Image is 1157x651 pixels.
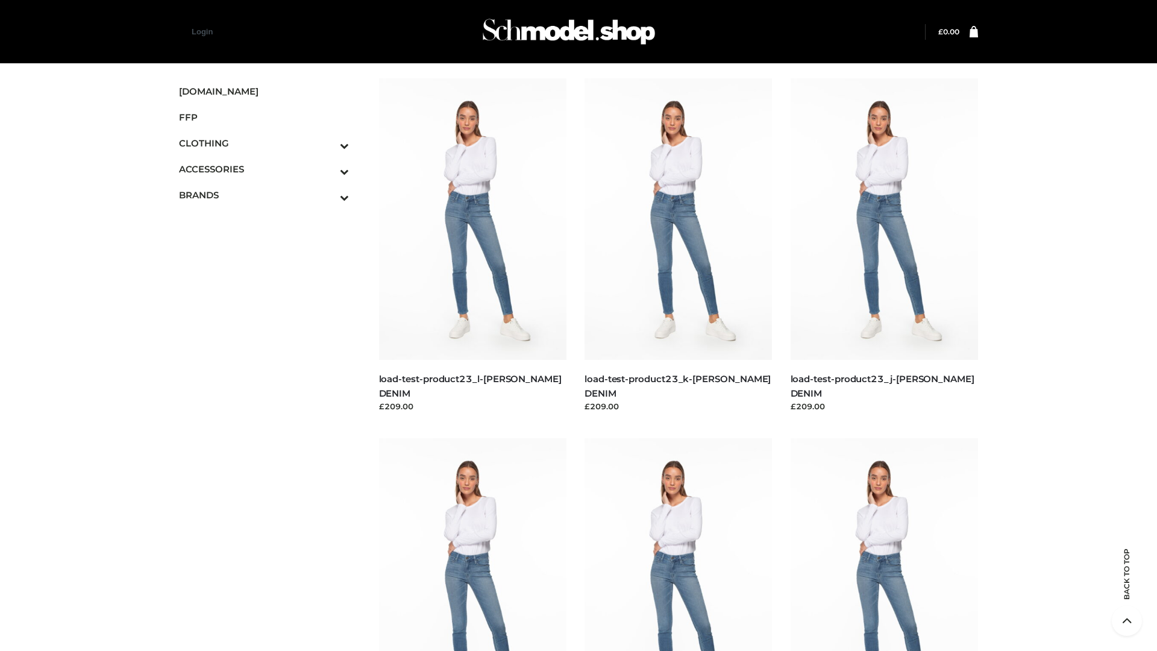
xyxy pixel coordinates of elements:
[179,104,349,130] a: FFP
[179,162,349,176] span: ACCESSORIES
[938,27,959,36] a: £0.00
[791,400,979,412] div: £209.00
[938,27,943,36] span: £
[307,182,349,208] button: Toggle Submenu
[179,110,349,124] span: FFP
[938,27,959,36] bdi: 0.00
[192,27,213,36] a: Login
[179,182,349,208] a: BRANDSToggle Submenu
[307,130,349,156] button: Toggle Submenu
[179,84,349,98] span: [DOMAIN_NAME]
[585,400,773,412] div: £209.00
[179,130,349,156] a: CLOTHINGToggle Submenu
[585,373,771,398] a: load-test-product23_k-[PERSON_NAME] DENIM
[179,156,349,182] a: ACCESSORIESToggle Submenu
[791,373,974,398] a: load-test-product23_j-[PERSON_NAME] DENIM
[179,136,349,150] span: CLOTHING
[307,156,349,182] button: Toggle Submenu
[379,373,562,398] a: load-test-product23_l-[PERSON_NAME] DENIM
[379,400,567,412] div: £209.00
[179,188,349,202] span: BRANDS
[1112,570,1142,600] span: Back to top
[179,78,349,104] a: [DOMAIN_NAME]
[478,8,659,55] img: Schmodel Admin 964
